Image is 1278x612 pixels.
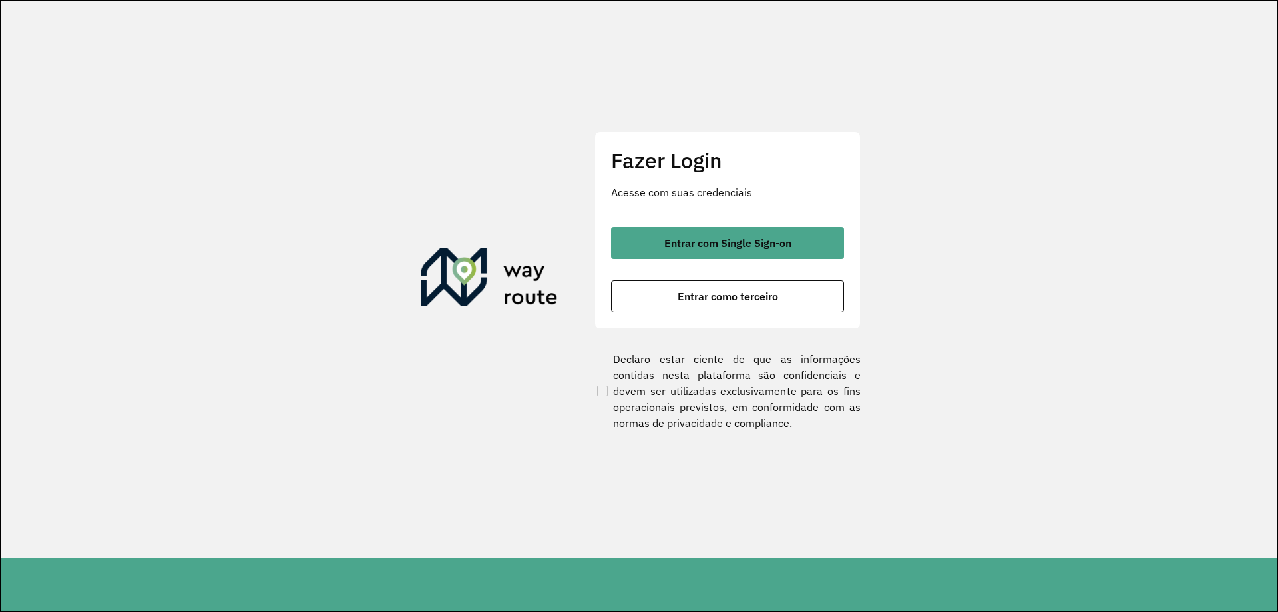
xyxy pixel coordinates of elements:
span: Entrar com Single Sign-on [664,238,791,248]
button: button [611,280,844,312]
p: Acesse com suas credenciais [611,184,844,200]
h2: Fazer Login [611,148,844,173]
span: Entrar como terceiro [678,291,778,302]
button: button [611,227,844,259]
label: Declaro estar ciente de que as informações contidas nesta plataforma são confidenciais e devem se... [594,351,861,431]
img: Roteirizador AmbevTech [421,248,558,312]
